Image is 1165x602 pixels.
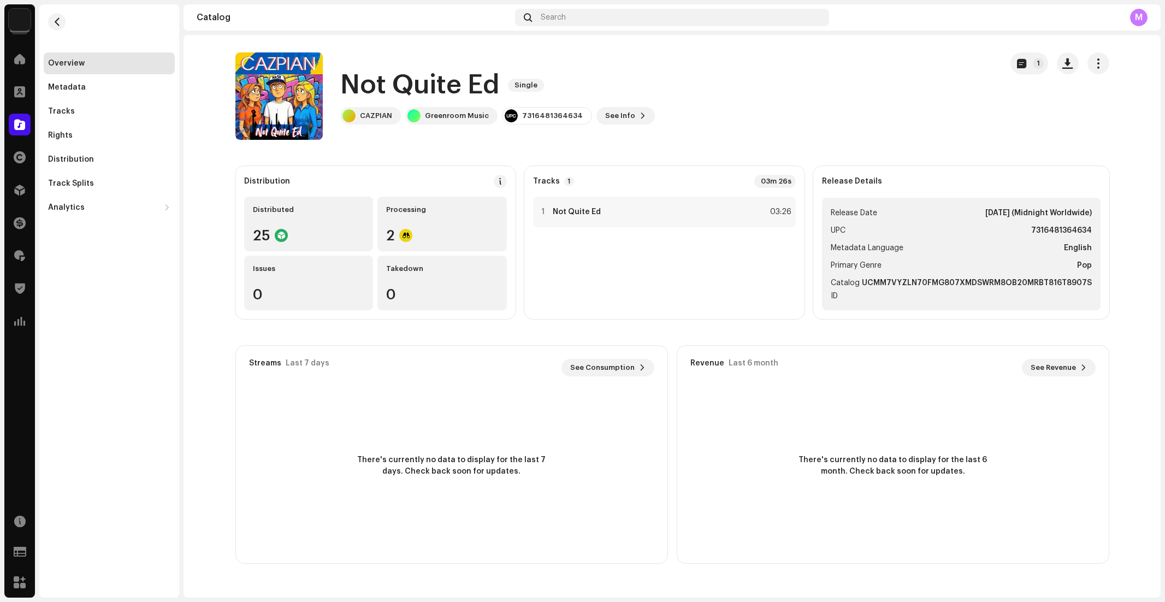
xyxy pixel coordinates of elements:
[553,208,601,216] strong: Not Quite Ed
[44,197,175,219] re-m-nav-dropdown: Analytics
[44,52,175,74] re-m-nav-item: Overview
[1022,359,1096,376] button: See Revenue
[44,173,175,194] re-m-nav-item: Track Splits
[561,359,654,376] button: See Consumption
[9,9,31,31] img: 3491ec98-3e77-43e0-b3a0-a76889c0e026
[44,125,175,146] re-m-nav-item: Rights
[425,111,489,120] div: Greenroom Music
[253,205,365,214] div: Distributed
[249,359,281,368] div: Streams
[44,101,175,122] re-m-nav-item: Tracks
[386,205,498,214] div: Processing
[48,179,94,188] div: Track Splits
[564,176,574,186] p-badge: 1
[822,177,882,186] strong: Release Details
[48,59,85,68] div: Overview
[831,276,860,303] span: Catalog ID
[1130,9,1148,26] div: M
[253,264,365,273] div: Issues
[795,455,991,477] span: There's currently no data to display for the last 6 month. Check back soon for updates.
[48,107,75,116] div: Tracks
[831,259,882,272] span: Primary Genre
[286,359,329,368] div: Last 7 days
[754,175,796,188] div: 03m 26s
[596,107,655,125] button: See Info
[386,264,498,273] div: Takedown
[605,105,635,127] span: See Info
[831,224,845,237] span: UPC
[831,206,877,220] span: Release Date
[197,13,511,22] div: Catalog
[522,111,583,120] div: 7316481364634
[541,13,566,22] span: Search
[44,149,175,170] re-m-nav-item: Distribution
[729,359,778,368] div: Last 6 month
[340,68,499,103] h1: Not Quite Ed
[862,276,1092,303] strong: UCMM7VYZLN70FMG807XMDSWRM8OB20MRBT816T8907S
[1031,224,1092,237] strong: 7316481364634
[690,359,724,368] div: Revenue
[48,155,94,164] div: Distribution
[48,131,73,140] div: Rights
[48,203,85,212] div: Analytics
[44,76,175,98] re-m-nav-item: Metadata
[508,79,544,92] span: Single
[985,206,1092,220] strong: [DATE] (Midnight Worldwide)
[1077,259,1092,272] strong: Pop
[244,177,290,186] div: Distribution
[533,177,560,186] strong: Tracks
[353,455,550,477] span: There's currently no data to display for the last 7 days. Check back soon for updates.
[570,357,635,379] span: See Consumption
[831,241,903,255] span: Metadata Language
[48,83,86,92] div: Metadata
[1010,52,1048,74] button: 1
[360,111,392,120] div: CAZPIAN
[1033,58,1044,69] p-badge: 1
[1064,241,1092,255] strong: English
[1031,357,1076,379] span: See Revenue
[767,205,791,219] div: 03:26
